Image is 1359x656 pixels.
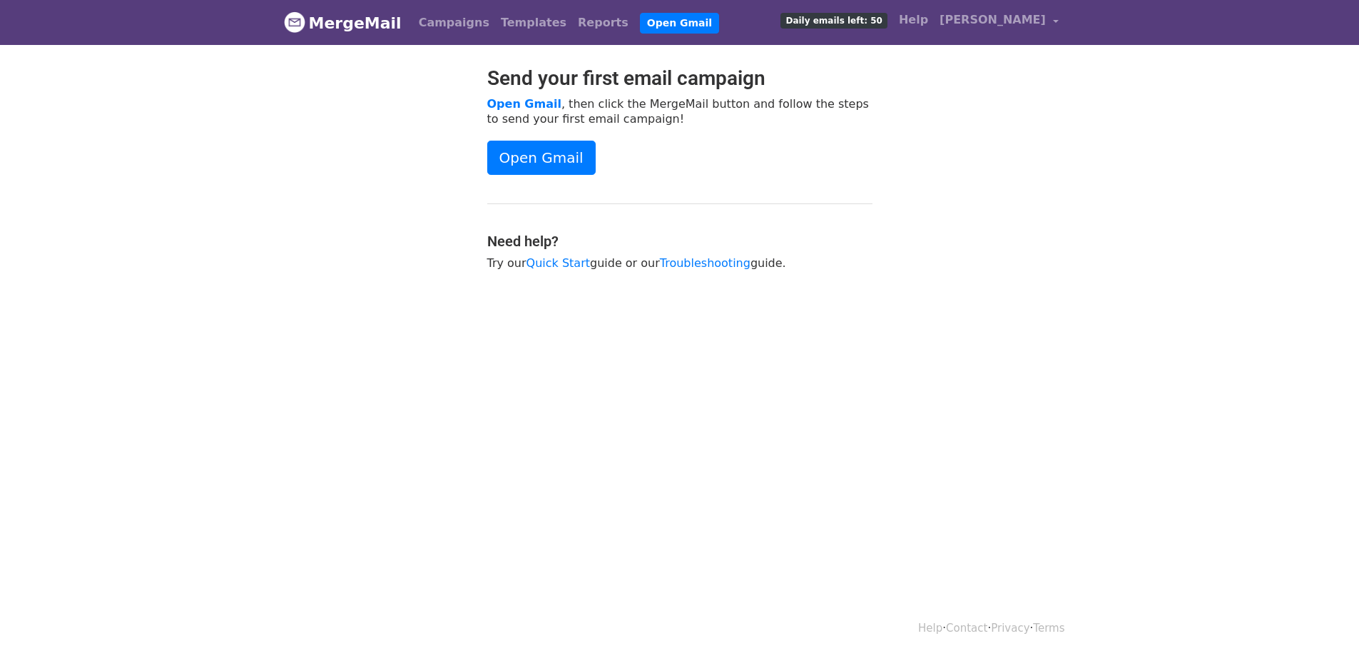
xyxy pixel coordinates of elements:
h2: Send your first email campaign [487,66,872,91]
a: Open Gmail [640,13,719,34]
span: [PERSON_NAME] [940,11,1046,29]
a: Reports [572,9,634,37]
a: Help [918,622,942,635]
a: Open Gmail [487,97,561,111]
a: [PERSON_NAME] [934,6,1064,39]
a: Quick Start [526,256,590,270]
a: Templates [495,9,572,37]
a: MergeMail [284,8,402,38]
img: MergeMail logo [284,11,305,33]
a: Troubleshooting [660,256,750,270]
a: Help [893,6,934,34]
a: Open Gmail [487,141,596,175]
p: Try our guide or our guide. [487,256,872,271]
p: , then click the MergeMail button and follow the steps to send your first email campaign! [487,96,872,126]
h4: Need help? [487,233,872,250]
a: Campaigns [413,9,495,37]
a: Daily emails left: 50 [775,6,892,34]
a: Privacy [991,622,1029,635]
a: Contact [946,622,987,635]
a: Terms [1033,622,1064,635]
span: Daily emails left: 50 [780,13,887,29]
